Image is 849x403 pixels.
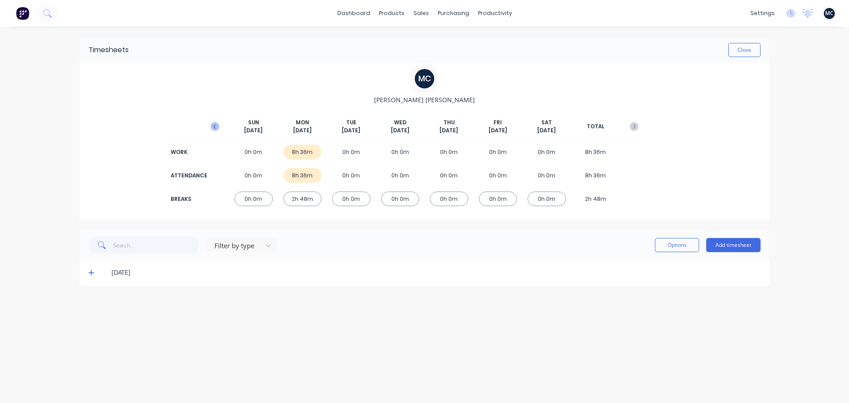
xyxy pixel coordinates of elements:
[587,123,604,130] span: TOTAL
[391,127,409,134] span: [DATE]
[433,7,474,20] div: purchasing
[413,68,436,90] div: M C
[577,145,615,159] div: 8h 36m
[111,268,761,277] div: [DATE]
[541,119,552,127] span: SAT
[332,168,371,183] div: 0h 0m
[283,168,322,183] div: 8h 36m
[16,7,29,20] img: Factory
[374,95,475,104] span: [PERSON_NAME] [PERSON_NAME]
[293,127,312,134] span: [DATE]
[430,192,468,206] div: 0h 0m
[577,192,615,206] div: 2h 48m
[537,127,556,134] span: [DATE]
[332,192,371,206] div: 0h 0m
[474,7,516,20] div: productivity
[234,192,273,206] div: 0h 0m
[528,192,566,206] div: 0h 0m
[746,7,779,20] div: settings
[113,236,199,254] input: Search...
[332,145,371,159] div: 0h 0m
[825,9,834,17] span: MC
[248,119,259,127] span: SUN
[234,168,273,183] div: 0h 0m
[444,119,455,127] span: THU
[489,127,507,134] span: [DATE]
[171,172,206,180] div: ATTENDANCE
[394,119,406,127] span: WED
[381,192,420,206] div: 0h 0m
[479,192,517,206] div: 0h 0m
[88,45,129,55] div: Timesheets
[430,145,468,159] div: 0h 0m
[346,119,356,127] span: TUE
[440,127,458,134] span: [DATE]
[381,168,420,183] div: 0h 0m
[728,43,761,57] button: Close
[493,119,502,127] span: FRI
[296,119,309,127] span: MON
[479,145,517,159] div: 0h 0m
[333,7,375,20] a: dashboard
[655,238,699,252] button: Options
[171,148,206,156] div: WORK
[706,238,761,252] button: Add timesheet
[244,127,263,134] span: [DATE]
[577,168,615,183] div: 8h 36m
[528,168,566,183] div: 0h 0m
[381,145,420,159] div: 0h 0m
[430,168,468,183] div: 0h 0m
[409,7,433,20] div: sales
[283,145,322,159] div: 8h 36m
[479,168,517,183] div: 0h 0m
[171,195,206,203] div: BREAKS
[234,145,273,159] div: 0h 0m
[375,7,409,20] div: products
[283,192,322,206] div: 2h 48m
[342,127,360,134] span: [DATE]
[528,145,566,159] div: 0h 0m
